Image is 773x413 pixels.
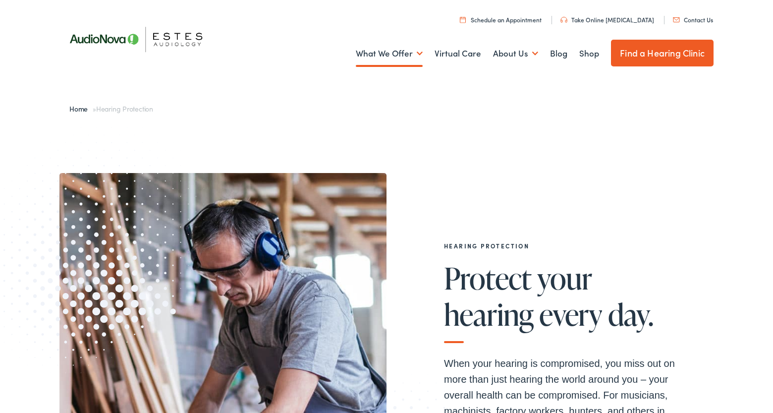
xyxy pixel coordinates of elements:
span: Hearing Protection [96,104,153,114]
a: What We Offer [356,35,423,72]
span: » [69,104,153,114]
a: Shop [579,35,599,72]
span: Protect [444,262,532,295]
a: Home [69,104,93,114]
img: utility icon [460,16,466,23]
span: day. [608,298,654,331]
a: Blog [550,35,567,72]
h2: Hearing Protection [444,242,682,249]
a: Contact Us [673,15,713,24]
a: Virtual Care [435,35,481,72]
a: Take Online [MEDICAL_DATA] [560,15,654,24]
img: utility icon [560,17,567,23]
span: your [537,262,592,295]
span: hearing [444,298,534,331]
a: About Us [493,35,538,72]
a: Schedule an Appointment [460,15,542,24]
span: every [539,298,602,331]
img: utility icon [673,17,680,22]
a: Find a Hearing Clinic [611,40,714,66]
